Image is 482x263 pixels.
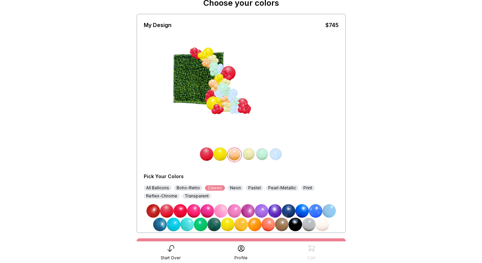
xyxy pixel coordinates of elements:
div: Neon [228,185,243,191]
div: Pearl-Metallic [266,185,298,191]
div: Pick Your Colors [144,173,261,180]
div: Cart [307,255,316,261]
a: Continue [137,238,346,255]
div: My Design [144,21,171,29]
div: Print [301,185,315,191]
div: All Balloons [144,185,171,191]
div: Pastel [246,185,263,191]
div: Reflex-Chrome [144,193,180,199]
div: Transparent [182,193,211,199]
div: Profile [234,255,248,261]
div: $745 [325,21,339,29]
div: Boho-Retro [174,185,202,191]
div: Start Over [161,255,181,261]
div: Classic [205,185,225,191]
